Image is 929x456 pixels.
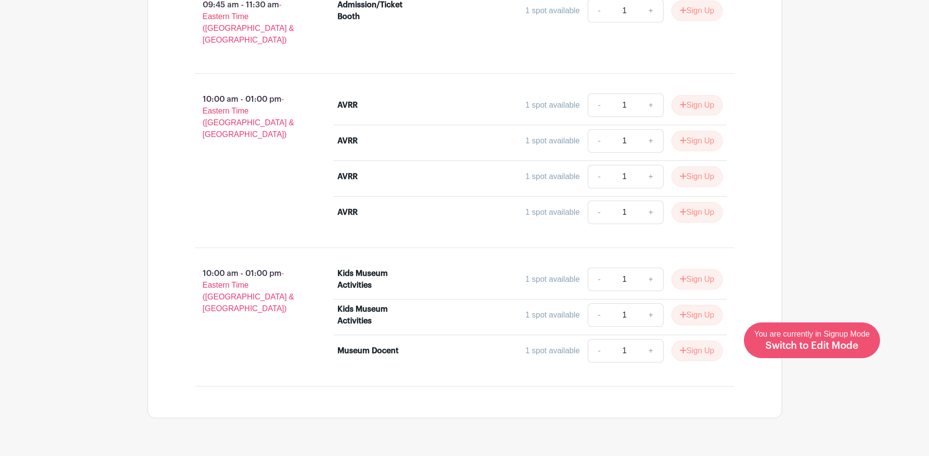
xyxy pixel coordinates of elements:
a: - [588,201,610,224]
button: Sign Up [671,166,723,187]
div: 1 spot available [525,206,580,218]
div: AVRR [337,99,357,111]
a: - [588,268,610,291]
a: + [639,303,663,327]
a: - [588,339,610,363]
button: Sign Up [671,131,723,151]
span: - Eastern Time ([GEOGRAPHIC_DATA] & [GEOGRAPHIC_DATA]) [203,269,294,313]
span: Switch to Edit Mode [765,341,858,351]
span: - Eastern Time ([GEOGRAPHIC_DATA] & [GEOGRAPHIC_DATA]) [203,95,294,138]
a: - [588,303,610,327]
div: 1 spot available [525,171,580,182]
div: 1 spot available [525,5,580,17]
button: Sign Up [671,0,723,21]
a: + [639,93,663,117]
div: AVRR [337,171,357,182]
span: You are currently in Signup Mode [754,330,870,350]
div: Museum Docent [337,345,399,357]
p: 10:00 am - 01:00 pm [179,264,322,319]
div: 1 spot available [525,135,580,147]
button: Sign Up [671,95,723,115]
div: 1 spot available [525,274,580,285]
a: + [639,129,663,153]
a: - [588,165,610,188]
a: + [639,339,663,363]
button: Sign Up [671,341,723,361]
div: 1 spot available [525,309,580,321]
span: - Eastern Time ([GEOGRAPHIC_DATA] & [GEOGRAPHIC_DATA]) [203,0,294,44]
div: Kids Museum Activities [337,303,422,327]
button: Sign Up [671,202,723,223]
button: Sign Up [671,305,723,325]
a: + [639,165,663,188]
p: 10:00 am - 01:00 pm [179,90,322,144]
div: AVRR [337,206,357,218]
a: - [588,93,610,117]
div: AVRR [337,135,357,147]
div: Kids Museum Activities [337,268,422,291]
a: - [588,129,610,153]
button: Sign Up [671,269,723,290]
a: You are currently in Signup Mode Switch to Edit Mode [744,322,880,358]
div: 1 spot available [525,345,580,357]
a: + [639,201,663,224]
div: 1 spot available [525,99,580,111]
a: + [639,268,663,291]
